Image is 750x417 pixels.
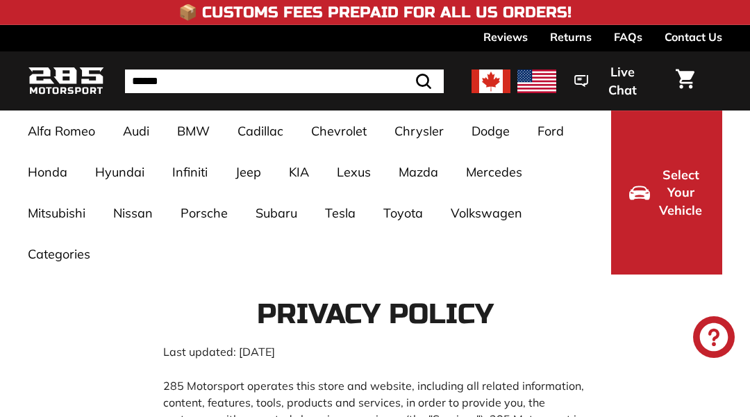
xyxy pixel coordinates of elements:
[14,193,99,234] a: Mitsubishi
[99,193,167,234] a: Nissan
[167,193,242,234] a: Porsche
[437,193,536,234] a: Volkswagen
[297,111,381,152] a: Chevrolet
[163,111,224,152] a: BMW
[483,25,528,49] a: Reviews
[611,111,722,275] button: Select Your Vehicle
[224,111,297,152] a: Cadillac
[178,4,572,21] h4: 📦 Customs Fees Prepaid for All US Orders!
[595,63,649,99] span: Live Chat
[125,69,444,93] input: Search
[689,316,739,361] inbox-online-store-chat: Shopify online store chat
[158,152,222,193] a: Infiniti
[665,25,722,49] a: Contact Us
[163,299,587,329] h1: Privacy policy
[667,58,703,105] a: Cart
[323,152,385,193] a: Lexus
[452,152,536,193] a: Mercedes
[556,55,667,107] button: Live Chat
[381,111,458,152] a: Chrysler
[81,152,158,193] a: Hyundai
[242,193,311,234] a: Subaru
[550,25,592,49] a: Returns
[657,166,704,220] span: Select Your Vehicle
[14,234,104,275] a: Categories
[14,111,109,152] a: Alfa Romeo
[222,152,275,193] a: Jeep
[163,343,587,360] p: Last updated: [DATE]
[458,111,524,152] a: Dodge
[524,111,578,152] a: Ford
[275,152,323,193] a: KIA
[369,193,437,234] a: Toyota
[614,25,642,49] a: FAQs
[385,152,452,193] a: Mazda
[28,65,104,97] img: Logo_285_Motorsport_areodynamics_components
[109,111,163,152] a: Audi
[14,152,81,193] a: Honda
[311,193,369,234] a: Tesla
